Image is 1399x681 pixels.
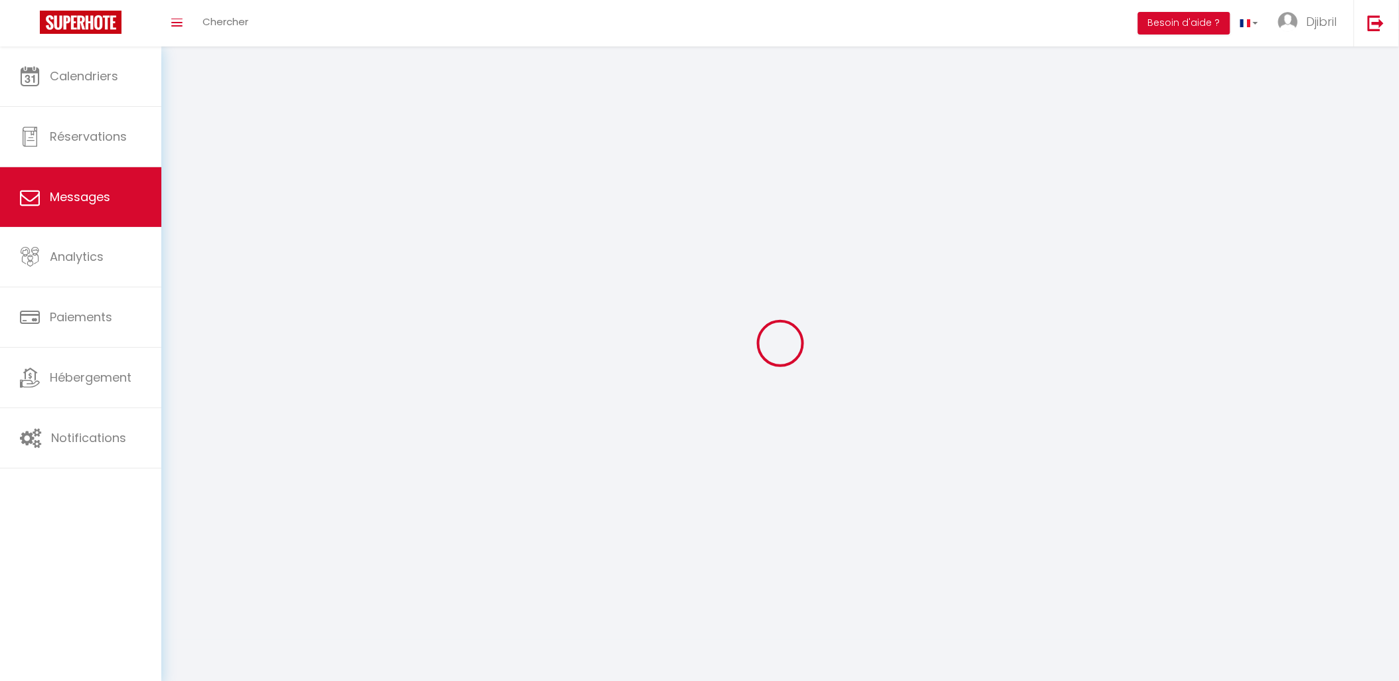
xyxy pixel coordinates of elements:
img: Super Booking [40,11,122,34]
span: Djibril [1307,13,1337,30]
span: Messages [50,189,110,205]
span: Hébergement [50,369,131,386]
img: logout [1368,15,1384,31]
img: ... [1278,12,1298,32]
span: Analytics [50,248,104,265]
span: Calendriers [50,68,118,84]
span: Chercher [203,15,248,29]
button: Besoin d'aide ? [1138,12,1230,35]
span: Notifications [51,429,126,446]
button: Ouvrir le widget de chat LiveChat [11,5,50,45]
span: Paiements [50,309,112,325]
span: Réservations [50,128,127,145]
